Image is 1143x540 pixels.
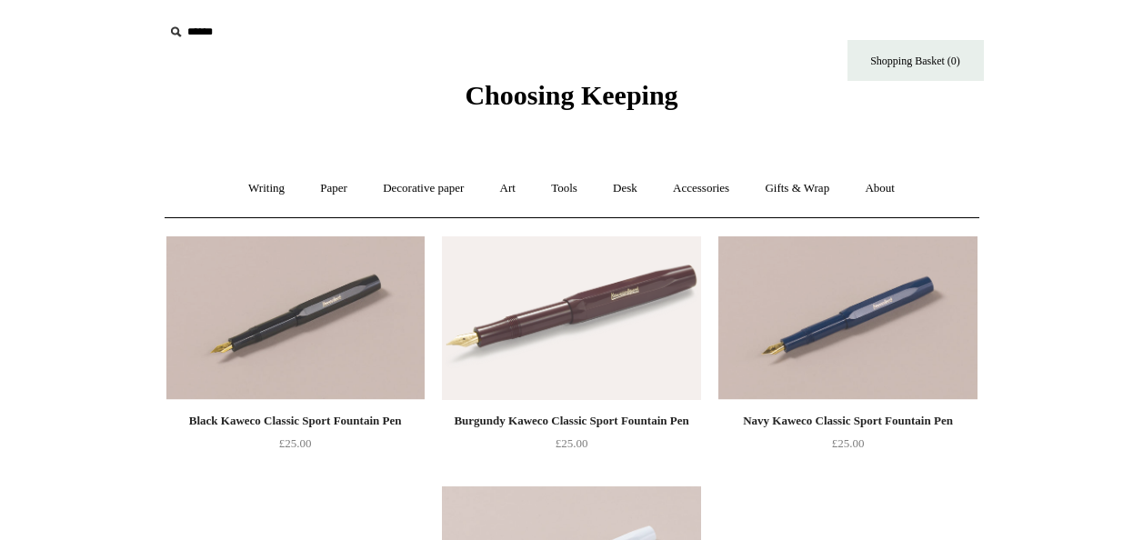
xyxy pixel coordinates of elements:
[465,80,677,110] span: Choosing Keeping
[366,165,480,213] a: Decorative paper
[279,436,312,450] span: £25.00
[597,165,654,213] a: Desk
[657,165,746,213] a: Accessories
[723,410,972,432] div: Navy Kaweco Classic Sport Fountain Pen
[442,236,700,400] img: Burgundy Kaweco Classic Sport Fountain Pen
[442,236,700,400] a: Burgundy Kaweco Classic Sport Fountain Pen Burgundy Kaweco Classic Sport Fountain Pen
[442,410,700,485] a: Burgundy Kaweco Classic Sport Fountain Pen £25.00
[718,236,977,400] a: Navy Kaweco Classic Sport Fountain Pen Navy Kaweco Classic Sport Fountain Pen
[166,236,425,400] a: Black Kaweco Classic Sport Fountain Pen Black Kaweco Classic Sport Fountain Pen
[718,236,977,400] img: Navy Kaweco Classic Sport Fountain Pen
[847,40,984,81] a: Shopping Basket (0)
[848,165,911,213] a: About
[718,410,977,485] a: Navy Kaweco Classic Sport Fountain Pen £25.00
[832,436,865,450] span: £25.00
[171,410,420,432] div: Black Kaweco Classic Sport Fountain Pen
[484,165,532,213] a: Art
[535,165,594,213] a: Tools
[232,165,301,213] a: Writing
[304,165,364,213] a: Paper
[748,165,846,213] a: Gifts & Wrap
[446,410,696,432] div: Burgundy Kaweco Classic Sport Fountain Pen
[166,236,425,400] img: Black Kaweco Classic Sport Fountain Pen
[465,95,677,107] a: Choosing Keeping
[166,410,425,485] a: Black Kaweco Classic Sport Fountain Pen £25.00
[556,436,588,450] span: £25.00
